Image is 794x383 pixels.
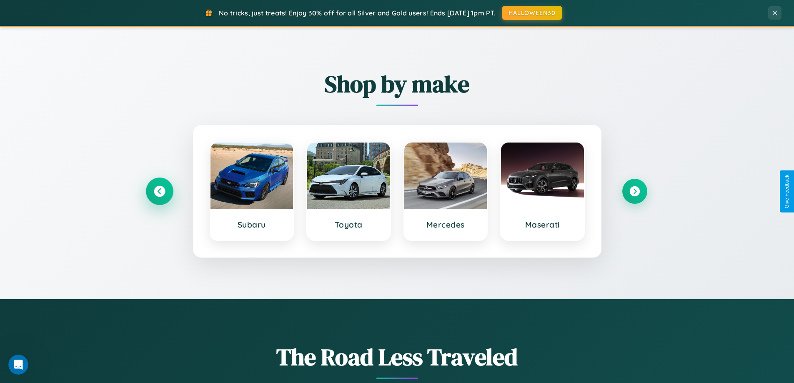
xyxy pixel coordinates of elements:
[413,220,479,230] h3: Mercedes
[147,68,647,100] h2: Shop by make
[219,9,496,17] span: No tricks, just treats! Enjoy 30% off for all Silver and Gold users! Ends [DATE] 1pm PT.
[8,355,28,375] iframe: Intercom live chat
[147,341,647,373] h1: The Road Less Traveled
[784,175,790,208] div: Give Feedback
[509,220,576,230] h3: Maserati
[219,220,285,230] h3: Subaru
[502,6,562,20] button: HALLOWEEN30
[316,220,382,230] h3: Toyota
